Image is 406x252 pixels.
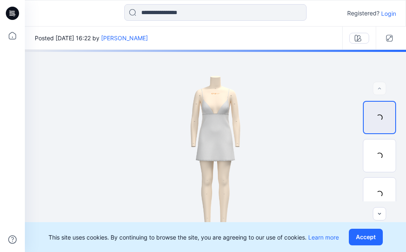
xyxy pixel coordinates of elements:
a: [PERSON_NAME] [101,34,148,42]
button: Accept [349,229,383,245]
p: Login [381,9,396,18]
p: This site uses cookies. By continuing to browse the site, you are agreeing to our use of cookies. [48,233,339,242]
img: eyJhbGciOiJIUzI1NiIsImtpZCI6IjAiLCJzbHQiOiJzZXMiLCJ0eXAiOiJKV1QifQ.eyJkYXRhIjp7InR5cGUiOiJzdG9yYW... [144,50,287,252]
p: Registered? [347,8,379,18]
a: Learn more [308,234,339,241]
span: Posted [DATE] 16:22 by [35,34,148,42]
